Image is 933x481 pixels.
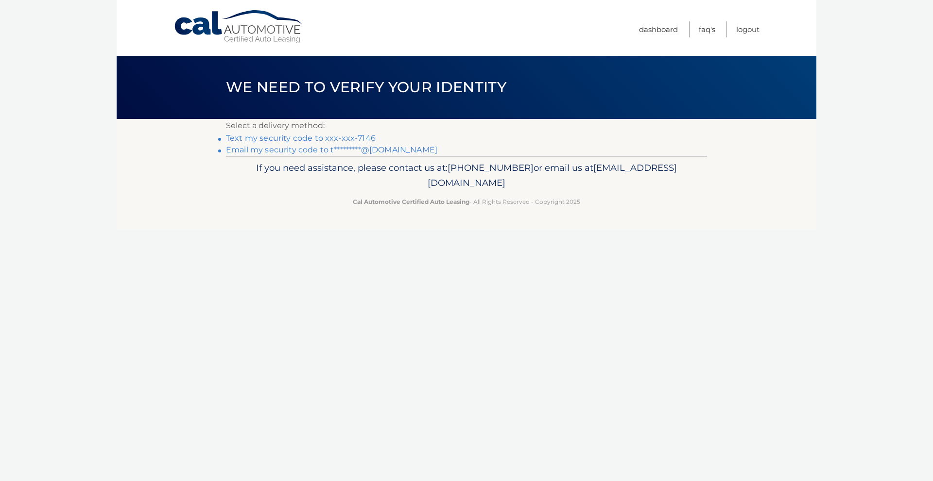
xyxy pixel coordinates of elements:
[448,162,534,173] span: [PHONE_NUMBER]
[639,21,678,37] a: Dashboard
[353,198,469,205] strong: Cal Automotive Certified Auto Leasing
[173,10,305,44] a: Cal Automotive
[232,160,701,191] p: If you need assistance, please contact us at: or email us at
[736,21,760,37] a: Logout
[232,197,701,207] p: - All Rights Reserved - Copyright 2025
[699,21,715,37] a: FAQ's
[226,133,376,143] a: Text my security code to xxx-xxx-7146
[226,119,707,133] p: Select a delivery method:
[226,78,506,96] span: We need to verify your identity
[226,145,437,154] a: Email my security code to t*********@[DOMAIN_NAME]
